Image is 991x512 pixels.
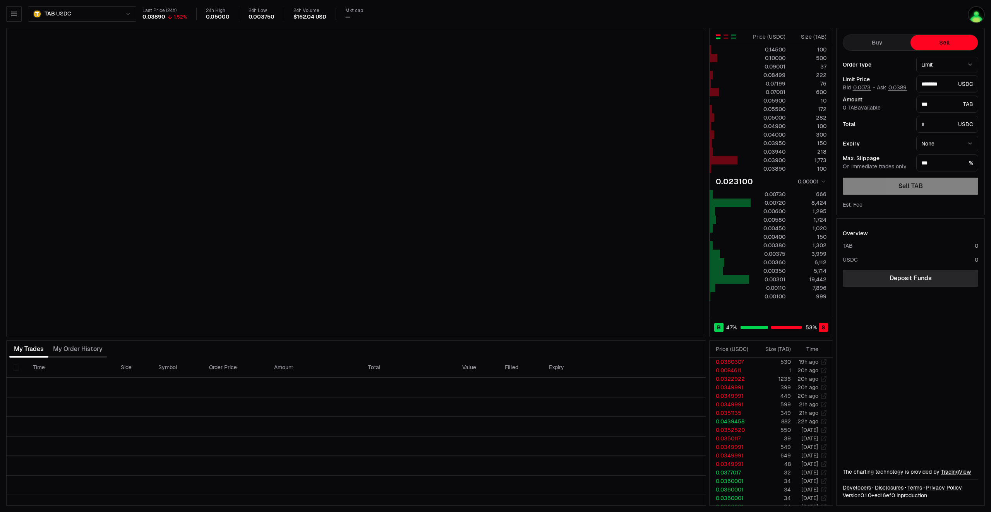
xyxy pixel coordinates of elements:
td: 0.0377017 [710,468,754,477]
div: 666 [792,190,826,198]
div: 0.09001 [751,63,785,70]
td: 34 [754,485,791,494]
button: 0.0073 [852,84,871,91]
div: 0.00100 [751,293,785,300]
td: 1 [754,366,791,375]
div: 0.00301 [751,276,785,283]
td: 34 [754,494,791,502]
time: [DATE] [801,469,818,476]
td: 1236 [754,375,791,383]
td: 0.0349991 [710,383,754,392]
div: 600 [792,88,826,96]
div: 1,773 [792,156,826,164]
div: 76 [792,80,826,87]
div: 0.03890 [751,165,785,173]
span: Ask [877,84,907,91]
div: 0.03890 [142,14,165,21]
div: 1,295 [792,207,826,215]
th: Filled [499,358,542,378]
button: 0.00001 [796,177,826,186]
td: 39 [754,434,791,443]
div: 37 [792,63,826,70]
td: 549 [754,443,791,451]
time: 20h ago [797,375,818,382]
td: 0.0351135 [710,409,754,417]
td: 0.0360307 [710,358,754,366]
a: Terms [907,484,922,491]
div: 0.00380 [751,241,785,249]
div: % [916,154,978,171]
span: 0 TAB available [843,104,881,111]
div: — [345,14,350,21]
span: USDC [56,10,71,17]
div: Amount [843,97,910,102]
td: 32 [754,468,791,477]
button: Buy [843,35,910,50]
time: [DATE] [801,461,818,467]
td: 0.0349991 [710,451,754,460]
div: 0.04000 [751,131,785,139]
div: 0.00375 [751,250,785,258]
div: 0.05000 [206,14,230,21]
a: Developers [843,484,871,491]
button: Show Sell Orders Only [723,34,729,40]
div: 150 [792,233,826,241]
time: [DATE] [801,495,818,502]
span: ed16ef08357c4fac6bcb8550235135a1bae36155 [874,492,895,499]
div: 0 [975,256,978,264]
div: 0.00720 [751,199,785,207]
div: 0.07001 [751,88,785,96]
td: 649 [754,451,791,460]
div: TAB [843,242,853,250]
div: 100 [792,122,826,130]
time: [DATE] [801,435,818,442]
td: 0.0322922 [710,375,754,383]
td: 0.0350117 [710,434,754,443]
div: 0.00730 [751,190,785,198]
div: Time [797,345,818,353]
div: 0.003750 [249,14,275,21]
div: 0.07199 [751,80,785,87]
div: 0.03940 [751,148,785,156]
a: Disclosures [875,484,904,491]
div: 1,302 [792,241,826,249]
td: 0.0349991 [710,460,754,468]
div: 0.05000 [751,114,785,122]
th: Side [115,358,152,378]
span: Bid - [843,84,875,91]
time: 19h ago [799,358,818,365]
img: sneaky37 [968,6,985,23]
div: Max. Slippage [843,156,910,161]
button: Select all [13,365,19,371]
div: 150 [792,139,826,147]
span: S [821,324,825,331]
button: Show Buy Orders Only [730,34,737,40]
td: 48 [754,460,791,468]
div: Total [843,122,910,127]
span: 47 % [726,324,737,331]
time: [DATE] [801,426,818,433]
button: Show Buy and Sell Orders [715,34,721,40]
td: 399 [754,383,791,392]
div: 8,424 [792,199,826,207]
div: Size ( TAB ) [761,345,791,353]
div: 10 [792,97,826,104]
div: 218 [792,148,826,156]
div: The charting technology is provided by [843,468,978,476]
button: My Order History [48,341,107,357]
td: 0.0084611 [710,366,754,375]
td: 882 [754,417,791,426]
div: 1.52% [174,14,187,20]
div: 1,020 [792,224,826,232]
td: 550 [754,426,791,434]
th: Value [456,358,499,378]
div: On immediate trades only [843,163,910,170]
div: USDC [843,256,858,264]
button: My Trades [9,341,48,357]
div: TAB [916,96,978,113]
time: [DATE] [801,444,818,450]
td: 34 [754,502,791,511]
time: 20h ago [797,384,818,391]
div: 24h Volume [293,8,326,14]
div: 100 [792,46,826,53]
